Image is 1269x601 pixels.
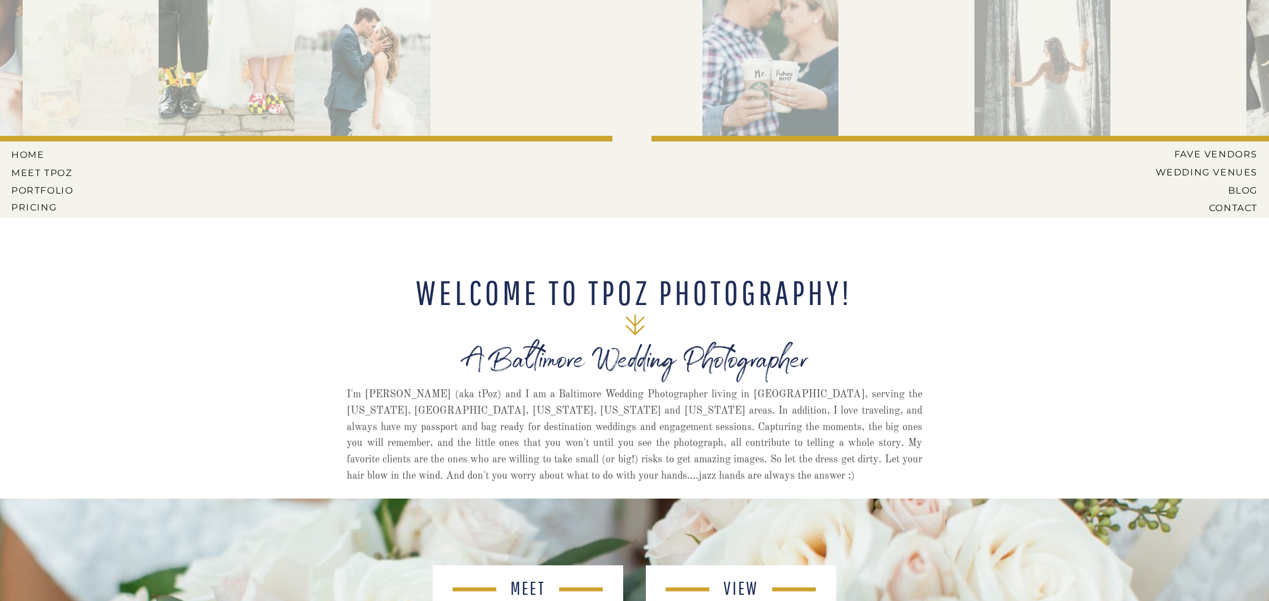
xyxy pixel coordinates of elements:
a: MEET tPoz [11,168,73,178]
a: VIEW [716,579,766,600]
a: Fave Vendors [1165,149,1258,159]
a: MEET [503,579,553,600]
a: HOME [11,149,62,160]
a: BLOG [1147,185,1258,195]
a: Wedding Venues [1138,167,1258,177]
a: Pricing [11,202,76,212]
p: I'm [PERSON_NAME] (aka tPoz) and I am a Baltimore Wedding Photographer living in [GEOGRAPHIC_DATA... [347,387,922,492]
h2: WELCOME TO tPoz Photography! [408,276,859,310]
h1: A Baltimore Wedding Photographer [378,352,891,390]
a: CONTACT [1169,203,1258,213]
a: PORTFOLIO [11,185,76,195]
